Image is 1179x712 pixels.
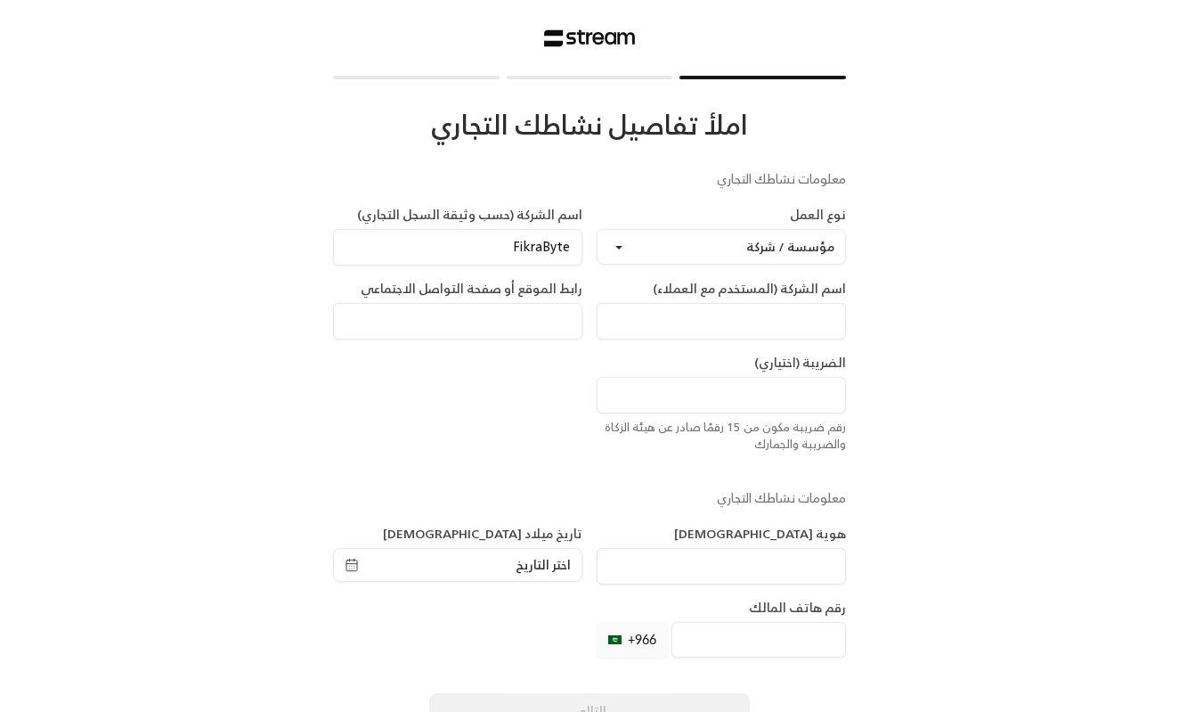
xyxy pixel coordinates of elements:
label: اسم الشركة (المستخدم مع العملاء) [653,280,846,298]
div: معلومات نشاطك التجاري [326,489,853,507]
label: نوع العمل [790,206,846,224]
div: +966 [597,622,668,658]
img: Stream Logo [544,29,636,47]
label: اسم الشركة (حسب وثيقة السجل التجاري) [357,206,582,224]
label: الضريبة (اختياري) [754,354,846,372]
div: املأ تفاصيل نشاطك التجاري [333,108,846,142]
span: اختر التاريخ [516,556,571,574]
label: رقم هاتف المالك [749,599,846,617]
label: رابط الموقع أو صفحة التواصل الاجتماعي [361,280,582,298]
div: رقم ضريبة مكون من 15 رقمًا صادر عن هيئة الزكاة والضريبة والجمارك [597,419,846,454]
label: تاريخ ميلاد [DEMOGRAPHIC_DATA] [383,525,582,543]
div: معلومات نشاطك التجاري [326,170,853,188]
button: اختر التاريخ [345,556,571,574]
button: مؤسسة / شركة [597,229,846,265]
label: هوية [DEMOGRAPHIC_DATA] [674,525,846,543]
